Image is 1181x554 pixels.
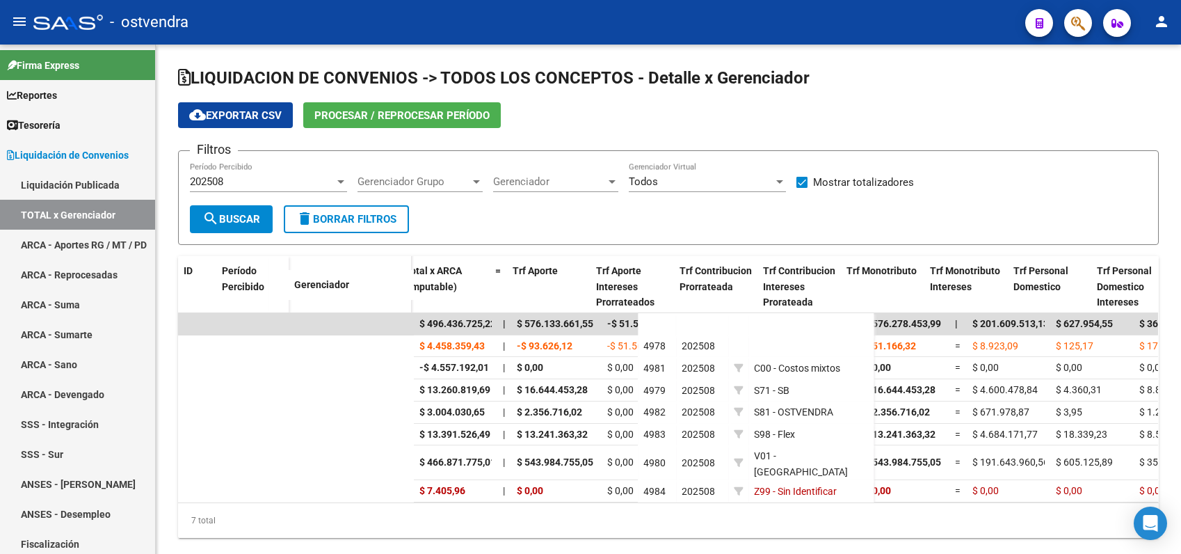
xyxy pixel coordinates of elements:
span: $ 543.984.755,05 [517,457,593,468]
span: Borrar Filtros [296,213,396,225]
span: $ 576.278.453,99 [865,318,941,329]
span: C00 - Costos mixtos [754,363,840,374]
span: 202508 [190,175,223,188]
span: $ 4.360,31 [1056,384,1102,395]
span: $ 543.984.755,05 [865,457,941,468]
span: Trf Contribucion Intereses Prorateada [763,265,835,308]
span: Trf Aporte [513,265,558,276]
datatable-header-cell: Trf Contribucion Intereses Prorateada [757,256,841,317]
span: S71 - SB [754,385,789,396]
mat-icon: menu [11,13,28,30]
button: Procesar / Reprocesar período [303,102,501,128]
span: $ 2.356.716,02 [517,406,582,418]
span: $ 13.391.526,49 [419,429,490,440]
datatable-header-cell: = [490,256,507,317]
span: Firma Express [7,58,79,73]
span: = [955,340,961,351]
span: $ 3,95 [1056,406,1082,418]
span: $ 4.458.359,43 [419,340,485,351]
span: $ 2.356.716,02 [865,406,930,418]
span: Trf Aporte Intereses Prorrateados [596,265,654,308]
span: -$ 93.626,12 [517,340,572,351]
datatable-header-cell: Trf Contribucion Prorrateada [674,256,757,317]
span: ID [184,265,193,276]
h3: Filtros [190,140,238,159]
span: $ 18.339,23 [1056,429,1107,440]
span: Total x ARCA (imputable) [405,265,462,292]
span: Gerenciador Grupo [357,175,470,188]
span: - ostvendra [110,7,188,38]
mat-icon: person [1153,13,1170,30]
datatable-header-cell: Trf Aporte Intereses Prorrateados [590,256,674,317]
span: $ 0,00 [607,406,634,418]
span: Trf Monotributo [846,265,917,276]
mat-icon: delete [296,210,313,227]
span: $ 576.133.661,55 [517,318,593,329]
span: $ 7.405,96 [419,485,465,496]
span: | [503,340,505,351]
span: Z99 - Sin Identificar [754,486,837,497]
span: -$ 51.566,08 [607,318,663,329]
span: Período Percibido [222,265,264,292]
span: 202508 [682,429,715,440]
span: $ 0,00 [517,485,543,496]
span: 202508 [682,406,715,418]
span: $ 191.643.960,56 [972,457,1049,468]
span: Trf Contribucion Prorrateada [680,265,752,292]
span: 202508 [682,385,715,396]
datatable-header-cell: Trf Personal Domestico [1008,256,1091,317]
span: $ 0,00 [865,362,891,373]
span: Trf Monotributo Intereses [930,265,1000,292]
span: Liquidación de Convenios [7,148,129,163]
span: $ 13.241.363,32 [865,429,935,440]
span: Tesorería [7,118,61,133]
span: = [495,265,501,276]
span: $ 0,00 [1139,485,1166,496]
span: | [503,362,505,373]
mat-icon: cloud_download [189,106,206,123]
datatable-header-cell: Gerenciador [289,270,414,300]
span: 4984 [643,486,666,497]
span: -$ 51.566,08 [607,340,661,351]
mat-icon: search [202,210,219,227]
span: $ 13.260.819,69 [419,384,490,395]
span: LIQUIDACION DE CONVENIOS -> TODOS LOS CONCEPTOS - Detalle x Gerenciador [178,68,810,88]
span: $ 4.684.171,77 [972,429,1038,440]
button: Exportar CSV [178,102,293,128]
button: Buscar [190,205,273,233]
span: = [955,429,961,440]
span: $ 627.954,55 [1056,318,1113,329]
span: 4983 [643,429,666,440]
span: $ 0,00 [607,384,634,395]
span: $ 496.436.725,22 [419,318,496,329]
span: $ 0,00 [607,457,634,468]
span: $ 466.871.775,01 [419,457,496,468]
span: $ 0,00 [972,362,999,373]
span: | [503,429,505,440]
span: $ 605.125,89 [1056,457,1113,468]
span: | [955,318,958,329]
span: | [503,457,505,468]
span: $ 0,00 [607,429,634,440]
span: Exportar CSV [189,109,282,122]
span: $ 0,00 [1056,485,1082,496]
span: $ 0,00 [972,485,999,496]
span: $ 0,00 [607,362,634,373]
span: Todos [629,175,658,188]
span: Mostrar totalizadores [813,174,914,191]
span: = [955,457,961,468]
datatable-header-cell: Trf Monotributo [841,256,924,317]
span: Trf Personal Domestico [1013,265,1068,292]
span: S98 - Flex [754,429,795,440]
span: $ 671.978,87 [972,406,1029,418]
span: $ 13.241.363,32 [517,429,588,440]
span: $ 0,00 [1139,362,1166,373]
span: $ 8.923,09 [972,340,1018,351]
span: Gerenciador [294,279,349,290]
span: = [955,485,961,496]
span: -$ 4.557.192,01 [419,362,489,373]
span: S81 - OSTVENDRA [754,406,833,418]
div: 7 total [178,503,1159,538]
span: 4980 [643,457,666,468]
span: = [955,362,961,373]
